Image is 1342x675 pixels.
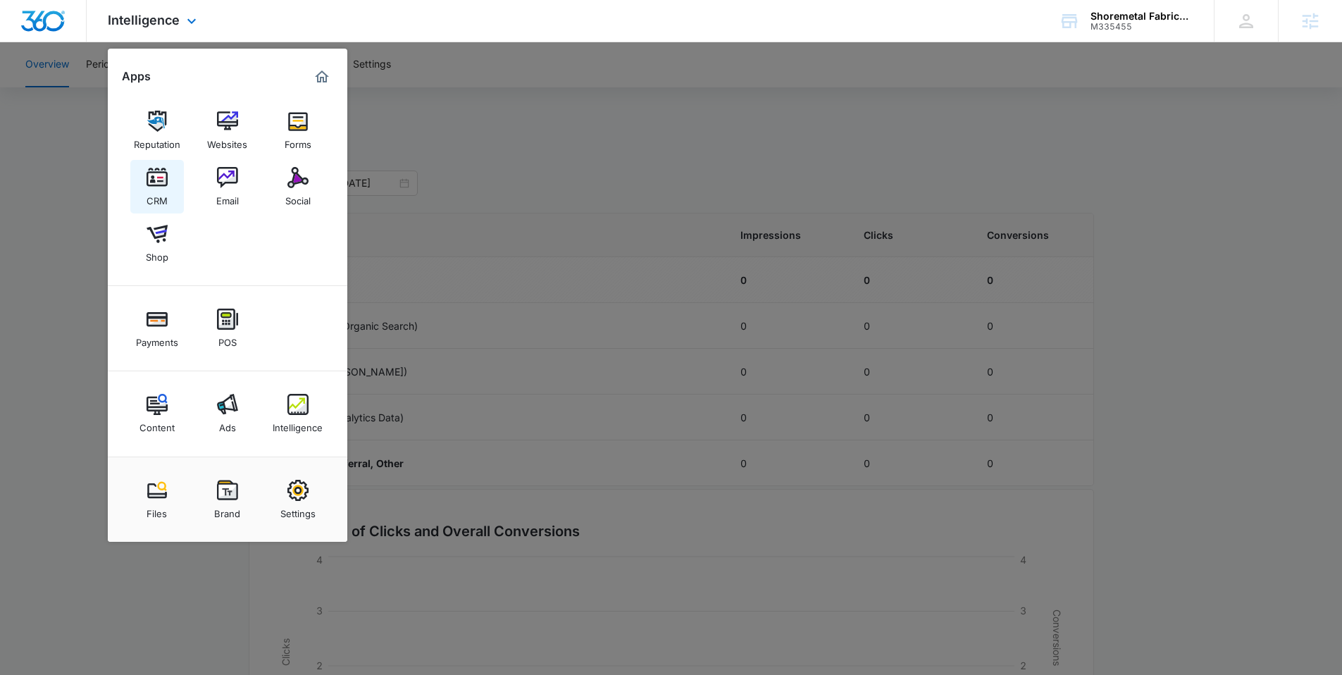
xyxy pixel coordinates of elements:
[219,415,236,433] div: Ads
[216,188,239,206] div: Email
[201,302,254,355] a: POS
[136,330,178,348] div: Payments
[271,160,325,213] a: Social
[23,37,34,48] img: website_grey.svg
[130,473,184,526] a: Files
[146,244,168,263] div: Shop
[147,188,168,206] div: CRM
[280,501,316,519] div: Settings
[311,66,333,88] a: Marketing 360® Dashboard
[130,302,184,355] a: Payments
[271,387,325,440] a: Intelligence
[273,415,323,433] div: Intelligence
[130,216,184,270] a: Shop
[39,23,69,34] div: v 4.0.25
[140,82,151,93] img: tab_keywords_by_traffic_grey.svg
[108,13,180,27] span: Intelligence
[147,501,167,519] div: Files
[122,70,151,83] h2: Apps
[1091,22,1193,32] div: account id
[130,160,184,213] a: CRM
[201,473,254,526] a: Brand
[214,501,240,519] div: Brand
[156,83,237,92] div: Keywords by Traffic
[38,82,49,93] img: tab_domain_overview_orange.svg
[201,387,254,440] a: Ads
[207,132,247,150] div: Websites
[285,188,311,206] div: Social
[201,160,254,213] a: Email
[37,37,155,48] div: Domain: [DOMAIN_NAME]
[54,83,126,92] div: Domain Overview
[1091,11,1193,22] div: account name
[201,104,254,157] a: Websites
[130,387,184,440] a: Content
[271,104,325,157] a: Forms
[23,23,34,34] img: logo_orange.svg
[271,473,325,526] a: Settings
[134,132,180,150] div: Reputation
[285,132,311,150] div: Forms
[218,330,237,348] div: POS
[139,415,175,433] div: Content
[130,104,184,157] a: Reputation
